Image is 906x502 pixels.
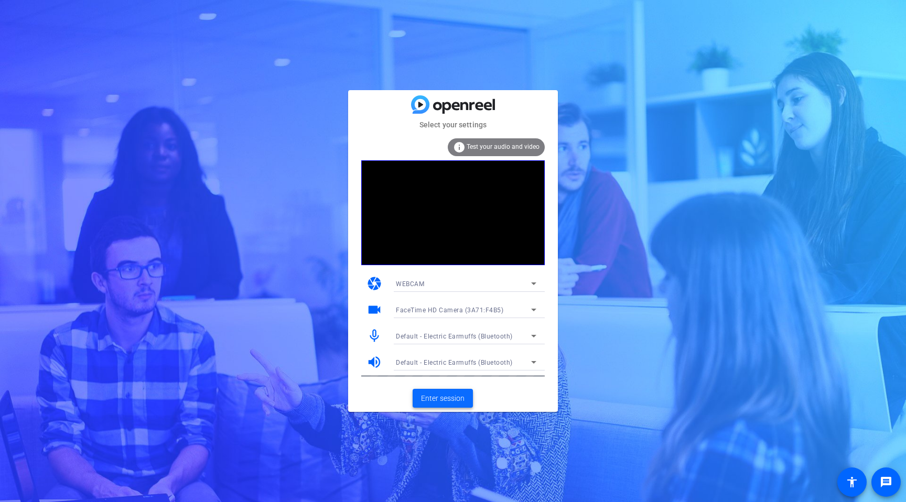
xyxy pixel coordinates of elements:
[366,354,382,370] mat-icon: volume_up
[421,393,465,404] span: Enter session
[880,476,892,488] mat-icon: message
[366,302,382,318] mat-icon: videocam
[396,307,503,314] span: FaceTime HD Camera (3A71:F4B5)
[453,141,466,154] mat-icon: info
[396,280,424,288] span: WEBCAM
[467,143,540,150] span: Test your audio and video
[396,333,513,340] span: Default - Electric Earmuffs (Bluetooth)
[846,476,858,488] mat-icon: accessibility
[411,95,495,114] img: blue-gradient.svg
[413,389,473,408] button: Enter session
[366,328,382,344] mat-icon: mic_none
[366,276,382,291] mat-icon: camera
[348,119,558,130] mat-card-subtitle: Select your settings
[396,359,513,366] span: Default - Electric Earmuffs (Bluetooth)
